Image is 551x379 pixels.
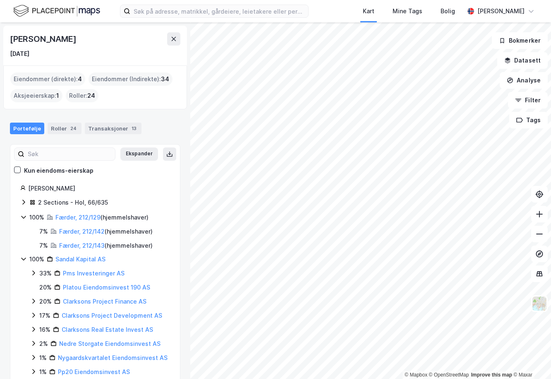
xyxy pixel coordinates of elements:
a: Sandal Kapital AS [55,256,105,263]
div: Roller : [66,89,98,102]
div: Portefølje [10,123,44,134]
div: 24 [69,124,78,133]
div: 16% [39,325,50,335]
iframe: Chat Widget [510,339,551,379]
div: [PERSON_NAME] [477,6,525,16]
a: Clarksons Project Finance AS [63,298,146,305]
div: [PERSON_NAME] [28,183,170,193]
button: Analyse [500,72,548,89]
div: Kart [363,6,374,16]
div: 1% [39,367,47,377]
div: Eiendommer (direkte) : [10,72,85,86]
div: 33% [39,268,52,278]
a: Platou Eiendomsinvest 190 AS [63,284,150,291]
button: Datasett [497,52,548,69]
a: Færder, 212/129 [55,214,101,221]
div: Kun eiendoms-eierskap [24,166,93,176]
a: Færder, 212/143 [59,242,105,249]
div: 7% [39,241,48,251]
div: Mine Tags [393,6,422,16]
button: Filter [508,92,548,109]
span: 4 [78,74,82,84]
button: Tags [509,112,548,128]
a: Pms Investeringer AS [63,270,125,277]
div: ( hjemmelshaver ) [59,241,153,251]
input: Søk på adresse, matrikkel, gårdeiere, leietakere eller personer [130,5,308,17]
div: 100% [29,254,44,264]
button: Ekspander [120,147,158,161]
div: 20% [39,282,52,292]
a: OpenStreetMap [429,372,469,378]
a: Clarksons Project Development AS [62,312,162,319]
div: Transaksjoner [85,123,141,134]
div: 100% [29,212,44,222]
div: Aksjeeierskap : [10,89,62,102]
div: 1% [39,353,47,363]
span: 24 [87,91,95,101]
a: Nedre Storgate Eiendomsinvest AS [59,340,161,347]
div: Bolig [441,6,455,16]
img: Z [532,296,547,311]
a: Clarksons Real Estate Invest AS [62,326,153,333]
div: 20% [39,297,52,307]
img: logo.f888ab2527a4732fd821a326f86c7f29.svg [13,4,100,18]
a: Pp20 Eiendomsinvest AS [58,368,130,375]
div: 2% [39,339,48,349]
input: Søk [24,148,115,160]
div: Roller [48,123,81,134]
span: 1 [56,91,59,101]
div: 7% [39,227,48,237]
div: Eiendommer (Indirekte) : [89,72,172,86]
div: 2 Sections - Hol, 66/635 [38,198,108,208]
a: Færder, 212/142 [59,228,105,235]
div: ( hjemmelshaver ) [59,227,153,237]
div: ( hjemmelshaver ) [55,212,149,222]
div: [DATE] [10,49,29,59]
button: Bokmerker [492,32,548,49]
a: Mapbox [405,372,427,378]
div: [PERSON_NAME] [10,32,78,46]
div: 13 [130,124,138,133]
span: 34 [161,74,169,84]
div: 17% [39,311,50,321]
a: Nygaardskvartalet Eiendomsinvest AS [58,354,168,361]
a: Improve this map [471,372,512,378]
